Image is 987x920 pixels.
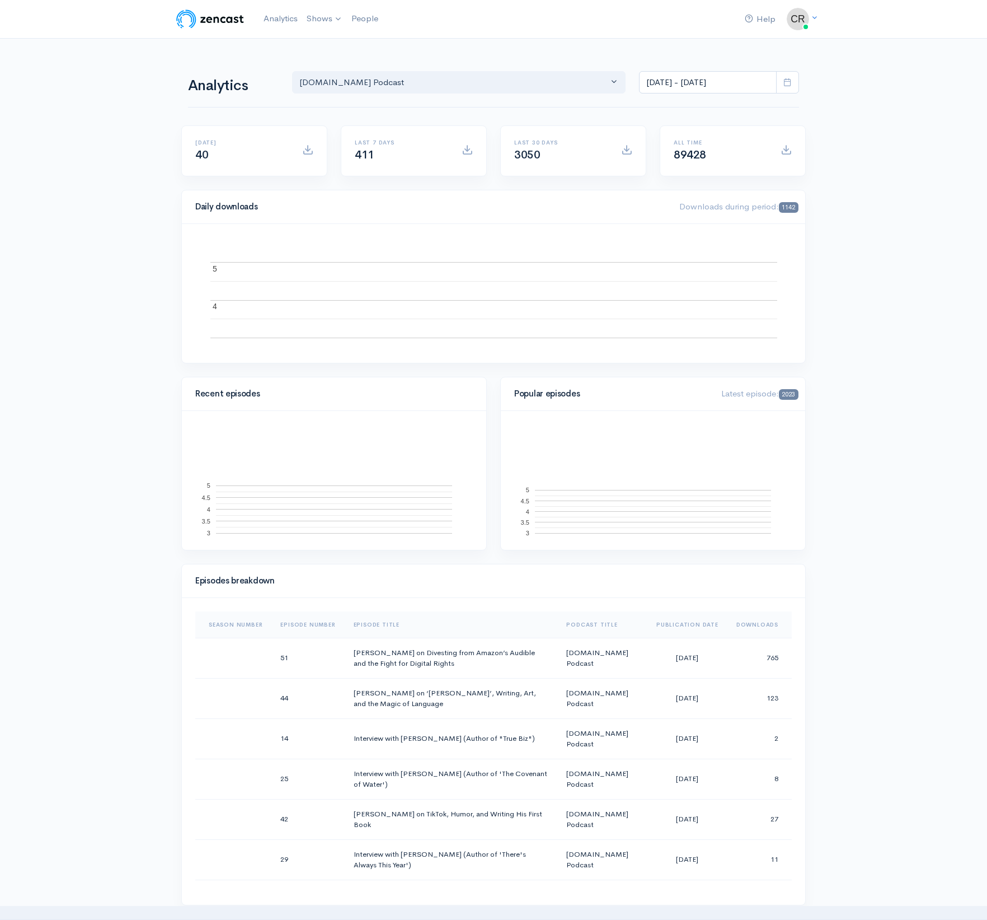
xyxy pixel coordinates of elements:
text: 5 [213,264,217,273]
text: 3.5 [521,519,529,525]
td: 14 [271,718,344,759]
td: [DOMAIN_NAME] Podcast [557,839,647,880]
svg: A chart. [195,424,473,536]
text: 4 [526,508,529,515]
svg: A chart. [195,237,792,349]
td: [PERSON_NAME] on TikTok, Humor, and Writing His First Book [345,799,558,839]
span: 40 [195,148,208,162]
td: Interview with [PERSON_NAME] (Author of "True Biz") [345,718,558,759]
td: Interview With [PERSON_NAME], Author of On the Hippie Trail and Travel as a Political Act [345,880,558,920]
td: 11 [727,839,792,880]
div: [DOMAIN_NAME] Podcast [299,76,608,89]
h6: [DATE] [195,139,289,146]
td: [DOMAIN_NAME] Podcast [557,678,647,718]
h4: Recent episodes [195,389,466,399]
td: [DATE] [647,839,727,880]
td: 49 [727,880,792,920]
h4: Popular episodes [514,389,708,399]
text: 4.5 [202,494,210,501]
td: 42 [271,799,344,839]
th: Sort column [195,611,271,638]
text: 5 [207,482,210,489]
a: Analytics [259,7,302,31]
a: Help [740,7,780,31]
th: Sort column [727,611,792,638]
th: Sort column [647,611,727,638]
td: 8 [727,759,792,799]
td: [DOMAIN_NAME] Podcast [557,638,647,678]
text: 4 [207,506,210,512]
td: Interview with [PERSON_NAME] (Author of 'There's Always This Year') [345,839,558,880]
text: 3 [526,530,529,536]
td: [DOMAIN_NAME] Podcast [557,880,647,920]
h6: Last 30 days [514,139,608,146]
td: 123 [727,678,792,718]
h6: All time [674,139,767,146]
h6: Last 7 days [355,139,448,146]
a: People [347,7,383,31]
img: ... [787,8,809,30]
td: [DATE] [647,759,727,799]
text: 5 [526,487,529,493]
td: 51 [271,638,344,678]
td: 44 [271,678,344,718]
td: 25 [271,759,344,799]
td: [PERSON_NAME] on ‘[PERSON_NAME]’, Writing, Art, and the Magic of Language [345,678,558,718]
td: [DATE] [647,678,727,718]
h1: Analytics [188,78,279,94]
h4: Daily downloads [195,202,666,212]
text: 4.5 [521,497,529,504]
td: [DATE] [647,718,727,759]
td: Interview with [PERSON_NAME] (Author of 'The Covenant of Water') [345,759,558,799]
td: 29 [271,839,344,880]
svg: A chart. [514,424,792,536]
img: ZenCast Logo [175,8,246,30]
th: Sort column [557,611,647,638]
button: Libro.fm Podcast [292,71,626,94]
text: 4 [213,302,217,311]
td: [DOMAIN_NAME] Podcast [557,799,647,839]
a: Shows [302,7,347,31]
th: Sort column [271,611,344,638]
span: 411 [355,148,374,162]
span: 1142 [779,202,798,213]
span: 3050 [514,148,540,162]
span: Downloads during period: [679,201,798,212]
td: [DOMAIN_NAME] Podcast [557,718,647,759]
td: [PERSON_NAME] on Divesting from Amazon’s Audible and the Fight for Digital Rights [345,638,558,678]
th: Sort column [345,611,558,638]
span: 89428 [674,148,706,162]
td: [DOMAIN_NAME] Podcast [557,759,647,799]
span: Latest episode: [721,388,798,399]
td: 2 [727,718,792,759]
span: 2023 [779,389,798,400]
td: [DATE] [647,638,727,678]
input: analytics date range selector [639,71,777,94]
text: 3.5 [202,517,210,524]
td: 765 [727,638,792,678]
td: [DATE] [647,799,727,839]
h4: Episodes breakdown [195,576,785,586]
iframe: gist-messenger-bubble-iframe [949,882,976,909]
td: 50 [271,880,344,920]
text: 3 [207,530,210,536]
td: [DATE] [647,880,727,920]
td: 27 [727,799,792,839]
